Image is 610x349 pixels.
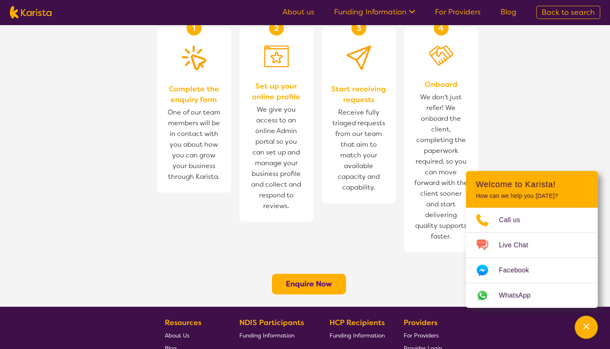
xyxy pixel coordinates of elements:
div: 1 [187,21,201,35]
span: We don't just refer! We onboard the client, completing the paperwork required, so you can move fo... [412,90,470,244]
img: Karista logo [10,6,51,19]
a: For Providers [435,7,481,17]
button: Channel Menu [575,316,598,339]
span: WhatsApp [499,289,540,302]
a: Funding Information [239,329,310,342]
b: Providers [404,318,437,328]
span: Receive fully triaged requests from our team that aim to match your available capacity and capabi... [330,105,388,195]
a: Funding Information [334,7,415,17]
img: Onboard [429,45,453,66]
div: 2 [269,21,284,35]
b: Resources [165,318,201,328]
span: Back to search [542,7,595,17]
span: Set up your online profile [248,81,305,102]
div: 4 [434,21,449,35]
span: Call us [499,214,530,226]
ul: Choose channel [466,208,598,308]
h2: Welcome to Karista! [476,179,588,189]
img: Provider Start receiving requests [346,45,371,70]
a: For Providers [404,329,442,342]
b: NDIS Participants [239,318,304,328]
span: Onboard [425,79,458,90]
span: Complete the enquiry form [165,84,223,105]
span: For Providers [404,332,439,339]
a: Enquire Now [286,279,332,289]
span: Start receiving requests [330,84,388,105]
a: About us [283,7,314,17]
a: About Us [165,329,220,342]
div: 3 [351,21,366,35]
b: HCP Recipients [329,318,384,328]
button: Enquire Now [272,274,346,294]
div: Channel Menu [466,171,598,308]
span: About Us [165,332,189,339]
a: Blog [500,7,517,17]
a: Funding Information [329,329,384,342]
span: Funding Information [329,332,384,339]
span: One of our team members will be in contact with you about how you can grow your business through ... [165,105,223,184]
span: Funding Information [239,332,294,339]
img: Set up your online profile [264,45,289,67]
span: Live Chat [499,239,538,251]
p: How can we help you [DATE]? [476,192,588,199]
a: Web link opens in a new tab. [466,283,598,308]
a: Back to search [536,6,600,19]
span: Facebook [499,264,539,276]
img: Complete the enquiry form [182,45,206,70]
span: We give you access to an online Admin portal so you can set up and manage your business profile a... [248,102,305,213]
